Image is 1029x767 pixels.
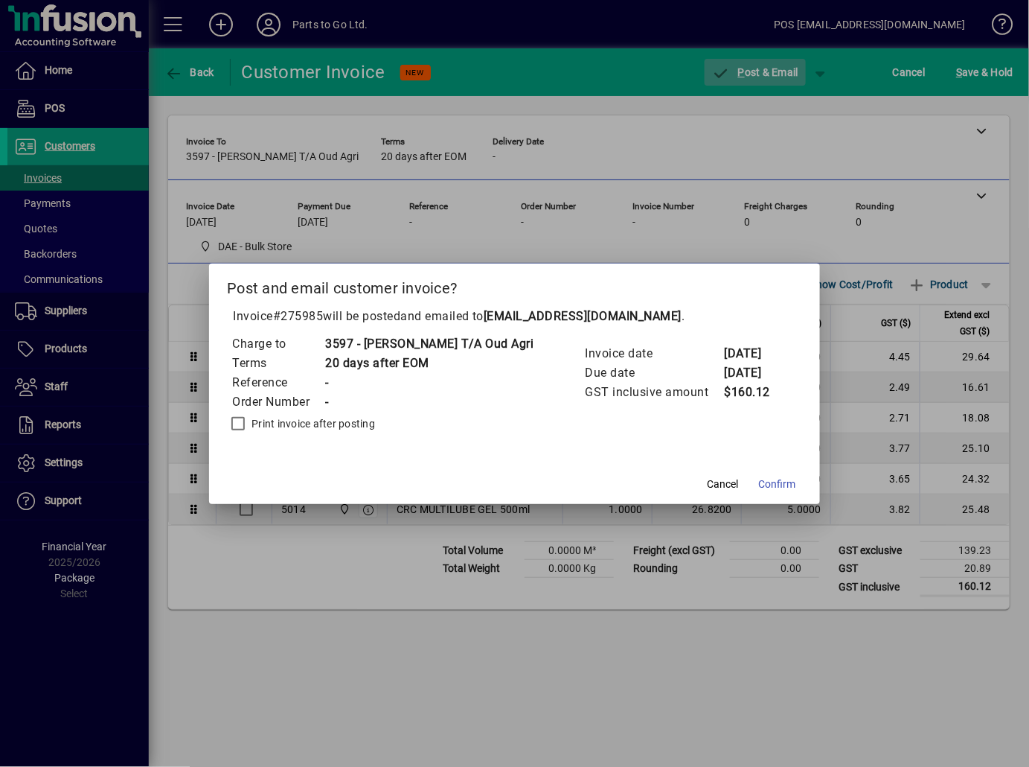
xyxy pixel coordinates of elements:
td: [DATE] [724,363,783,383]
button: Confirm [753,471,802,498]
span: Confirm [759,477,796,492]
p: Invoice will be posted . [227,308,802,325]
button: Cancel [699,471,747,498]
td: Invoice date [585,344,724,363]
label: Print invoice after posting [249,416,375,431]
td: 20 days after EOM [324,354,534,373]
td: $160.12 [724,383,783,402]
h2: Post and email customer invoice? [209,264,820,307]
span: Cancel [708,477,739,492]
td: - [324,373,534,392]
span: and emailed to [400,309,682,323]
td: 3597 - [PERSON_NAME] T/A Oud Agri [324,334,534,354]
td: Reference [231,373,324,392]
td: GST inclusive amount [585,383,724,402]
td: [DATE] [724,344,783,363]
td: Order Number [231,392,324,412]
td: - [324,392,534,412]
td: Terms [231,354,324,373]
td: Charge to [231,334,324,354]
span: #275985 [273,309,324,323]
b: [EMAIL_ADDRESS][DOMAIN_NAME] [484,309,682,323]
td: Due date [585,363,724,383]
